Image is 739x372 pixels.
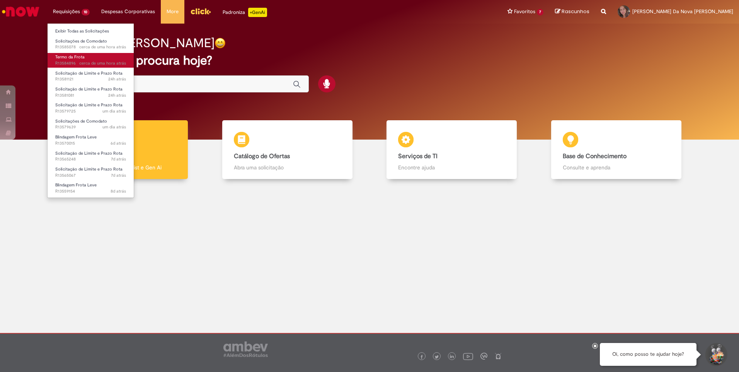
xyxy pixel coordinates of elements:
a: Base de Conhecimento Consulte e aprenda [534,120,699,179]
span: R13565248 [55,156,126,162]
img: happy-face.png [215,38,226,49]
div: Oi, como posso te ajudar hoje? [600,343,696,366]
span: 7d atrás [111,156,126,162]
time: 30/09/2025 08:09:46 [102,124,126,130]
span: 10 [82,9,90,15]
img: logo_footer_youtube.png [463,351,473,361]
span: Solicitações de Comodato [55,38,107,44]
span: Solicitação de Limite e Prazo Rota [55,102,123,108]
b: Serviços de TI [398,152,438,160]
span: Blindagem Frota Leve [55,182,97,188]
img: ServiceNow [1,4,41,19]
a: Aberto R13579639 : Solicitações de Comodato [48,117,134,131]
button: Iniciar Conversa de Suporte [704,343,727,366]
span: R13559154 [55,188,126,195]
span: R13584896 [55,60,126,67]
span: R13585078 [55,44,126,50]
span: 7d atrás [111,172,126,178]
img: logo_footer_workplace.png [480,353,487,360]
p: Abra uma solicitação [234,164,341,171]
time: 30/09/2025 12:00:03 [108,76,126,82]
ul: Requisições [47,23,134,198]
span: R13581081 [55,92,126,99]
b: Catálogo de Ofertas [234,152,290,160]
span: R13581121 [55,76,126,82]
span: R13570015 [55,140,126,147]
span: Solicitação de Limite e Prazo Rota [55,86,123,92]
a: Aberto R13579725 : Solicitação de Limite e Prazo Rota [48,101,134,115]
span: Requisições [53,8,80,15]
a: Aberto R13565248 : Solicitação de Limite e Prazo Rota [48,149,134,164]
span: R13565067 [55,172,126,179]
time: 30/09/2025 08:32:20 [102,108,126,114]
span: R13579725 [55,108,126,114]
span: More [167,8,179,15]
span: um dia atrás [102,108,126,114]
a: Exibir Todas as Solicitações [48,27,134,36]
span: [PERSON_NAME] Da Nova [PERSON_NAME] [632,8,733,15]
a: Catálogo de Ofertas Abra uma solicitação [205,120,370,179]
a: Aberto R13584896 : Termo da Frota [48,53,134,67]
span: Solicitação de Limite e Prazo Rota [55,70,123,76]
p: Consulte e aprenda [563,164,670,171]
img: logo_footer_facebook.png [420,355,424,359]
time: 26/09/2025 11:10:10 [111,140,126,146]
span: Solicitação de Limite e Prazo Rota [55,150,123,156]
span: Blindagem Frota Leve [55,134,97,140]
a: Aberto R13559154 : Blindagem Frota Leve [48,181,134,195]
b: Base de Conhecimento [563,152,627,160]
span: Solicitação de Limite e Prazo Rota [55,166,123,172]
img: logo_footer_linkedin.png [450,355,454,359]
span: Solicitações de Comodato [55,118,107,124]
h2: O que você procura hoje? [66,54,673,67]
span: cerca de uma hora atrás [79,44,126,50]
span: Favoritos [514,8,535,15]
span: Rascunhos [562,8,589,15]
time: 25/09/2025 09:00:46 [111,156,126,162]
span: 24h atrás [108,92,126,98]
time: 30/09/2025 11:54:51 [108,92,126,98]
img: logo_footer_ambev_rotulo_gray.png [223,341,268,357]
span: Termo da Frota [55,54,85,60]
a: Aberto R13565067 : Solicitação de Limite e Prazo Rota [48,165,134,179]
img: click_logo_yellow_360x200.png [190,5,211,17]
h2: Bom dia, [PERSON_NAME] [66,36,215,50]
a: Aberto R13581121 : Solicitação de Limite e Prazo Rota [48,69,134,84]
a: Aberto R13581081 : Solicitação de Limite e Prazo Rota [48,85,134,99]
a: Aberto R13585078 : Solicitações de Comodato [48,37,134,51]
time: 25/09/2025 08:16:27 [111,172,126,178]
span: 24h atrás [108,76,126,82]
span: 6d atrás [111,140,126,146]
span: cerca de uma hora atrás [79,60,126,66]
div: Padroniza [223,8,267,17]
span: 7 [537,9,543,15]
a: Serviços de TI Encontre ajuda [369,120,534,179]
time: 23/09/2025 13:55:11 [111,188,126,194]
span: R13579639 [55,124,126,130]
span: Despesas Corporativas [101,8,155,15]
span: 8d atrás [111,188,126,194]
p: +GenAi [248,8,267,17]
a: Rascunhos [555,8,589,15]
p: Encontre ajuda [398,164,505,171]
span: um dia atrás [102,124,126,130]
a: Aberto R13570015 : Blindagem Frota Leve [48,133,134,147]
a: Tirar dúvidas Tirar dúvidas com Lupi Assist e Gen Ai [41,120,205,179]
img: logo_footer_naosei.png [495,353,502,360]
img: logo_footer_twitter.png [435,355,439,359]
